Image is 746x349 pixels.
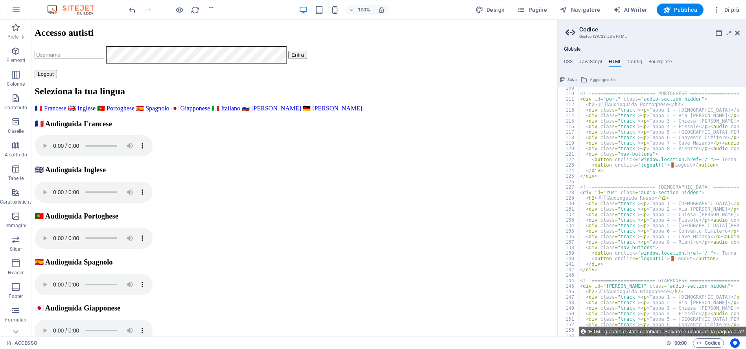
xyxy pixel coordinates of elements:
span: Salva [567,75,577,84]
div: 153 [558,327,579,333]
div: 148 [558,300,579,305]
div: 119 [558,140,579,146]
span: Navigatore [560,6,600,14]
i: Ricarica la pagina [191,6,200,15]
div: 141 [558,261,579,267]
h6: 100% [357,5,370,15]
button: reload [191,5,200,15]
span: : [680,340,681,346]
button: Aggiungere file [579,75,617,84]
div: 118 [558,135,579,140]
a: 🇩🇪 [PERSON_NAME] [271,85,331,92]
h4: Boilerplate [648,59,672,68]
a: 🇬🇧 Inglese [37,85,64,92]
div: 146 [558,289,579,294]
div: 122 [558,157,579,162]
div: 116 [558,124,579,129]
p: Contenuto [4,105,27,111]
div: 110 [558,91,579,96]
a: 🇮🇹 Italiano [180,85,209,92]
div: Design (Ctrl+Alt+Y) [472,4,508,16]
div: 127 [558,184,579,190]
p: Colonne [7,81,25,87]
span: AI Writer [613,6,647,14]
p: Slider [10,246,22,252]
div: 136 [558,234,579,239]
p: Header [8,270,24,276]
button: Navigatore [556,4,603,16]
h3: 🇯🇵 Audioguida Giapponese [3,284,523,293]
div: 154 [558,333,579,338]
p: Immagini [6,222,26,229]
button: 100% [346,5,374,15]
div: 152 [558,322,579,327]
div: 134 [558,223,579,228]
a: Fai clic per annullare la selezione. Doppio clic per aprire le pagine [6,338,37,348]
div: 129 [558,195,579,201]
div: 117 [558,129,579,135]
h3: Gestsci (S)CSS, JS e HTML [579,33,724,40]
a: 🇵🇹 Portoghese [66,85,103,92]
a: 🇫🇷 Francese [3,85,35,92]
span: Pubblica [663,6,698,14]
div: 149 [558,305,579,311]
div: 130 [558,201,579,206]
a: 🇯🇵 Giapponese [140,85,179,92]
h4: CSS [564,59,573,68]
div: 111 [558,96,579,102]
div: 142 [558,267,579,272]
h4: JavaScript [579,59,602,68]
input: Username [3,31,73,39]
h3: 🇪🇸 Audioguida Spagnolo [3,238,523,247]
span: Aggiungere file [590,75,616,84]
span: 00 00 [674,338,687,348]
span: Codice [696,338,720,348]
h4: Config [628,59,642,68]
span: Di più [713,6,739,14]
div: 150 [558,311,579,316]
p: Tabelle [8,175,24,182]
button: Codice [693,338,724,348]
img: Editor Logo [45,5,104,15]
button: AI Writer [610,4,650,16]
a: 🇪🇸 Spagnolo [105,85,138,92]
h2: Accesso autisti [3,8,523,18]
span: Pagine [517,6,547,14]
div: 147 [558,294,579,300]
h2: Seleziona la tua lingua [3,66,523,77]
button: Di più [710,4,742,16]
i: Annulla: Cambia HTML (Ctrl+Z) [128,6,137,15]
p: A soffietto [5,152,27,158]
div: 133 [558,217,579,223]
div: 121 [558,151,579,157]
p: Preferiti [7,34,24,40]
button: Pagine [514,4,550,16]
div: 112 [558,102,579,107]
div: 135 [558,228,579,234]
button: Logout [3,50,26,59]
h3: 🇬🇧 Audioguida Inglese [3,146,523,154]
div: 109 [558,85,579,91]
div: 145 [558,283,579,289]
div: 123 [558,162,579,168]
h3: 🇵🇹 Audioguida Portoghese [3,192,523,201]
h2: Codice [579,26,740,33]
div: 132 [558,212,579,217]
div: 131 [558,206,579,212]
div: 140 [558,256,579,261]
p: Formulari [5,317,26,323]
button: Entra [257,31,276,39]
button: Design [472,4,508,16]
div: 125 [558,173,579,179]
div: 139 [558,250,579,256]
button: Pubblica [657,4,704,16]
div: 124 [558,168,579,173]
a: 🇷🇺 [PERSON_NAME] [210,85,270,92]
span: Design [475,6,505,14]
h4: HTML [609,59,622,68]
div: 113 [558,107,579,113]
div: 143 [558,272,579,278]
p: Elementi [6,57,25,64]
i: Quando ridimensioni, regola automaticamente il livello di zoom in modo che corrisponda al disposi... [378,6,385,13]
div: 151 [558,316,579,322]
